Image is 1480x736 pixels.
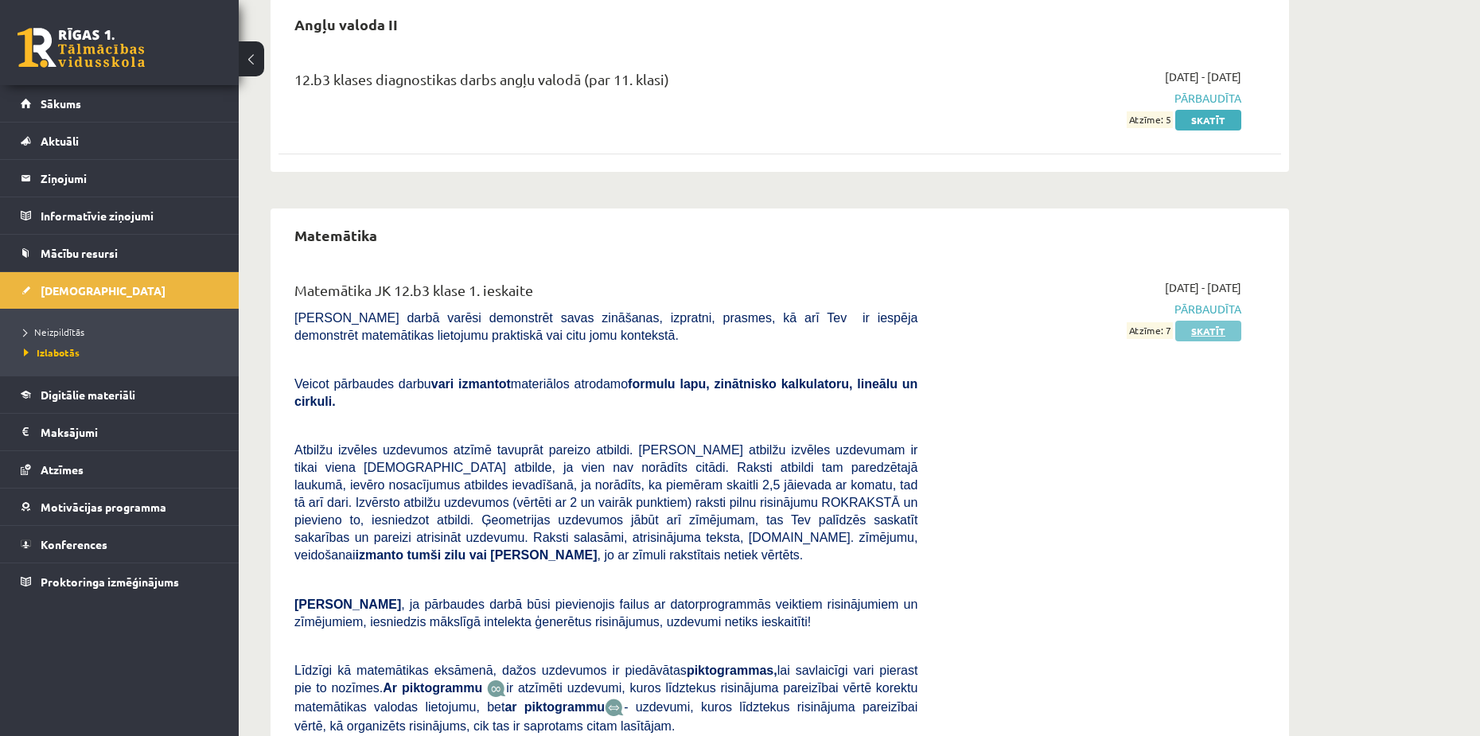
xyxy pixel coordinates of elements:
[24,325,223,339] a: Neizpildītās
[21,235,219,271] a: Mācību resursi
[24,325,84,338] span: Neizpildītās
[18,28,145,68] a: Rīgas 1. Tālmācības vidusskola
[294,443,917,562] span: Atbilžu izvēles uzdevumos atzīmē tavuprāt pareizo atbildi. [PERSON_NAME] atbilžu izvēles uzdevuma...
[294,377,917,408] span: Veicot pārbaudes darbu materiālos atrodamo
[41,96,81,111] span: Sākums
[1165,68,1241,85] span: [DATE] - [DATE]
[1165,279,1241,296] span: [DATE] - [DATE]
[41,197,219,234] legend: Informatīvie ziņojumi
[21,160,219,197] a: Ziņojumi
[487,680,506,698] img: JfuEzvunn4EvwAAAAASUVORK5CYII=
[356,548,403,562] b: izmanto
[41,537,107,551] span: Konferences
[21,85,219,122] a: Sākums
[294,279,917,309] div: Matemātika JK 12.b3 klase 1. ieskaite
[21,563,219,600] a: Proktoringa izmēģinājums
[294,68,917,98] div: 12.b3 klases diagnostikas darbs angļu valodā (par 11. klasi)
[21,526,219,563] a: Konferences
[41,160,219,197] legend: Ziņojumi
[941,90,1241,107] span: Pārbaudīta
[1127,322,1173,339] span: Atzīme: 7
[21,376,219,413] a: Digitālie materiāli
[24,346,80,359] span: Izlabotās
[1175,321,1241,341] a: Skatīt
[294,681,917,714] span: ir atzīmēti uzdevumi, kuros līdztekus risinājuma pareizībai vērtē korektu matemātikas valodas lie...
[278,6,414,43] h2: Angļu valoda II
[383,681,482,695] b: Ar piktogrammu
[278,216,393,254] h2: Matemātika
[41,414,219,450] legend: Maksājumi
[605,699,624,717] img: wKvN42sLe3LLwAAAABJRU5ErkJggg==
[1175,110,1241,130] a: Skatīt
[41,500,166,514] span: Motivācijas programma
[431,377,511,391] b: vari izmantot
[687,664,777,677] b: piktogrammas,
[504,700,605,714] b: ar piktogrammu
[41,387,135,402] span: Digitālie materiāli
[294,598,401,611] span: [PERSON_NAME]
[41,134,79,148] span: Aktuāli
[21,451,219,488] a: Atzīmes
[41,574,179,589] span: Proktoringa izmēģinājums
[294,598,917,629] span: , ja pārbaudes darbā būsi pievienojis failus ar datorprogrammās veiktiem risinājumiem un zīmējumi...
[41,246,118,260] span: Mācību resursi
[41,462,84,477] span: Atzīmes
[21,272,219,309] a: [DEMOGRAPHIC_DATA]
[941,301,1241,317] span: Pārbaudīta
[294,664,917,695] span: Līdzīgi kā matemātikas eksāmenā, dažos uzdevumos ir piedāvātas lai savlaicīgi vari pierast pie to...
[407,548,597,562] b: tumši zilu vai [PERSON_NAME]
[21,123,219,159] a: Aktuāli
[41,283,166,298] span: [DEMOGRAPHIC_DATA]
[24,345,223,360] a: Izlabotās
[21,197,219,234] a: Informatīvie ziņojumi
[21,489,219,525] a: Motivācijas programma
[1127,111,1173,128] span: Atzīme: 5
[21,414,219,450] a: Maksājumi
[294,377,917,408] b: formulu lapu, zinātnisko kalkulatoru, lineālu un cirkuli.
[294,311,917,342] span: [PERSON_NAME] darbā varēsi demonstrēt savas zināšanas, izpratni, prasmes, kā arī Tev ir iespēja d...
